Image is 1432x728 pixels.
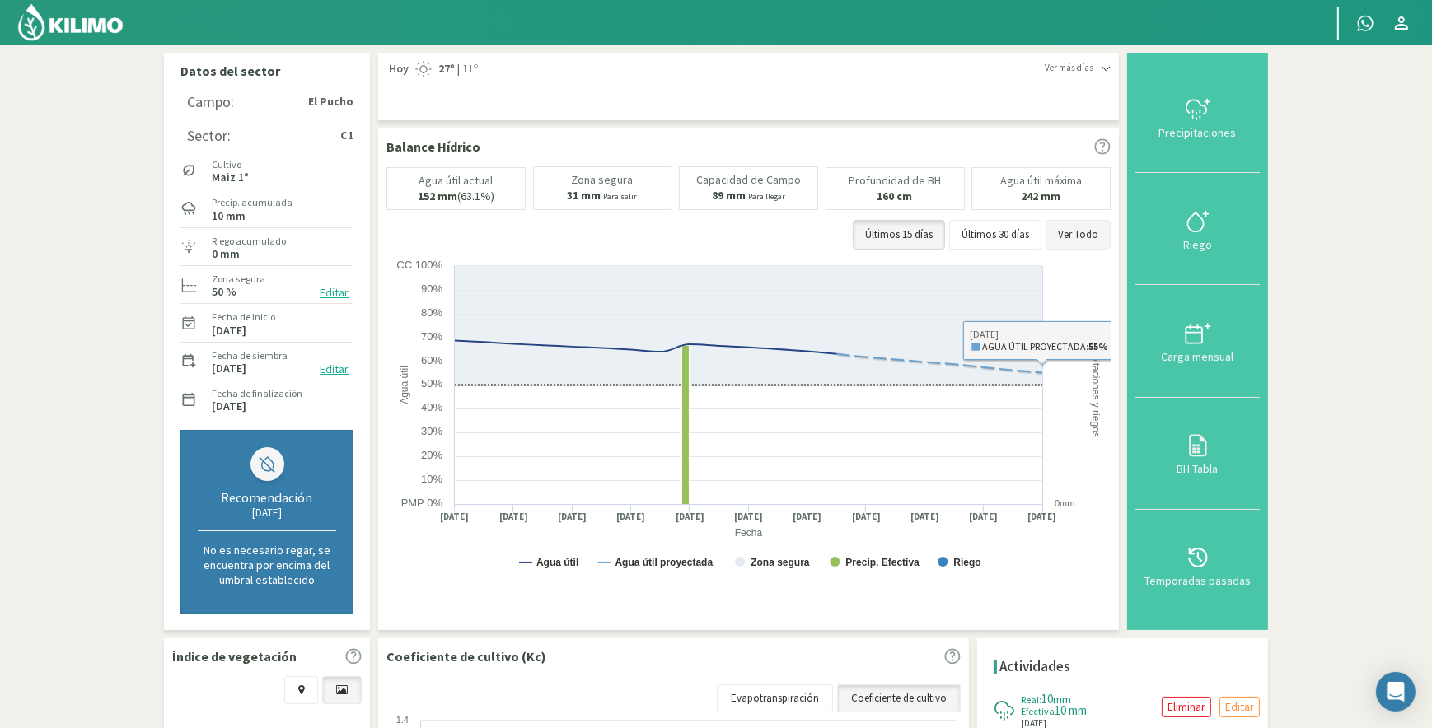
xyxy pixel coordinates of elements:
[212,401,246,412] label: [DATE]
[180,61,353,81] p: Datos del sector
[212,157,249,172] label: Cultivo
[735,527,763,539] text: Fecha
[399,366,410,404] text: Agua útil
[969,511,998,523] text: [DATE]
[457,61,460,77] span: |
[1140,463,1255,474] div: BH Tabla
[845,557,920,568] text: Precip. Efectiva
[751,557,810,568] text: Zona segura
[198,543,336,587] p: No es necesario regar, se encuentra por encima del umbral establecido
[1140,575,1255,586] div: Temporadas pasadas
[676,511,704,523] text: [DATE]
[187,94,234,110] div: Campo:
[910,511,939,523] text: [DATE]
[793,511,821,523] text: [DATE]
[386,137,480,156] p: Balance Hídrico
[1135,173,1260,285] button: Riego
[1053,692,1071,707] span: mm
[999,659,1070,674] h4: Actividades
[837,684,961,712] a: Coeficiente de cultivo
[696,174,801,186] p: Capacidad de Campo
[212,325,246,336] label: [DATE]
[877,189,913,203] b: 160 cm
[212,234,286,249] label: Riego acumulado
[212,287,236,297] label: 50 %
[1135,61,1260,173] button: Precipitaciones
[1135,285,1260,397] button: Carga mensual
[308,93,353,110] strong: El Pucho
[212,211,246,222] label: 10 mm
[198,489,336,506] div: Recomendación
[1135,510,1260,622] button: Temporadas pasadas
[212,249,240,259] label: 0 mm
[949,220,1041,250] button: Últimos 30 días
[1168,698,1205,716] p: Eliminar
[1140,351,1255,362] div: Carga mensual
[1219,697,1260,717] button: Editar
[712,188,746,203] b: 89 mm
[734,511,763,523] text: [DATE]
[421,473,442,485] text: 10%
[1140,239,1255,250] div: Riego
[421,401,442,413] text: 40%
[1045,61,1093,75] span: Ver más días
[421,449,442,461] text: 20%
[1055,702,1087,718] span: 10 mm
[568,188,601,203] b: 31 mm
[421,425,442,437] text: 30%
[401,497,443,509] text: PMP 0%
[1022,189,1061,203] b: 242 mm
[396,259,442,271] text: CC 100%
[172,646,297,666] p: Índice de vegetación
[1041,691,1053,707] span: 10
[499,511,528,523] text: [DATE]
[536,557,578,568] text: Agua útil
[1376,672,1416,712] div: Open Intercom Messenger
[315,360,353,379] button: Editar
[419,175,494,187] p: Agua útil actual
[421,354,442,366] text: 60%
[212,195,292,210] label: Precip. acumulada
[187,128,231,144] div: Sector:
[1021,705,1055,717] span: Efectiva
[1021,693,1041,706] span: Real:
[421,330,442,343] text: 70%
[1225,698,1254,716] p: Editar
[853,220,945,250] button: Últimos 15 días
[1028,511,1057,523] text: [DATE]
[748,191,785,202] small: Para llegar
[418,189,457,203] b: 152 mm
[212,348,288,363] label: Fecha de siembra
[1140,127,1255,138] div: Precipitaciones
[953,557,980,568] text: Riego
[421,377,442,390] text: 50%
[212,386,302,401] label: Fecha de finalización
[1055,498,1074,508] text: 0mm
[849,175,941,187] p: Profundidad de BH
[340,127,353,144] strong: C1
[212,310,275,324] label: Fecha de inicio
[1046,220,1111,250] button: Ver Todo
[438,61,455,76] strong: 27º
[852,511,881,523] text: [DATE]
[421,306,442,319] text: 80%
[1091,333,1102,437] text: Precipitaciones y riegos
[418,190,494,203] p: (63.1%)
[198,506,336,520] div: [DATE]
[572,174,634,186] p: Zona segura
[616,511,645,523] text: [DATE]
[386,61,409,77] span: Hoy
[1055,339,1080,349] text: 10mm
[421,282,442,295] text: 90%
[460,61,478,77] span: 11º
[386,646,546,666] p: Coeficiente de cultivo (Kc)
[441,511,470,523] text: [DATE]
[1162,697,1211,717] button: Eliminar
[615,557,713,568] text: Agua útil proyectada
[1135,398,1260,510] button: BH Tabla
[604,191,638,202] small: Para salir
[558,511,587,523] text: [DATE]
[1000,175,1082,187] p: Agua útil máxima
[16,2,124,42] img: Kilimo
[396,715,409,725] text: 1.4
